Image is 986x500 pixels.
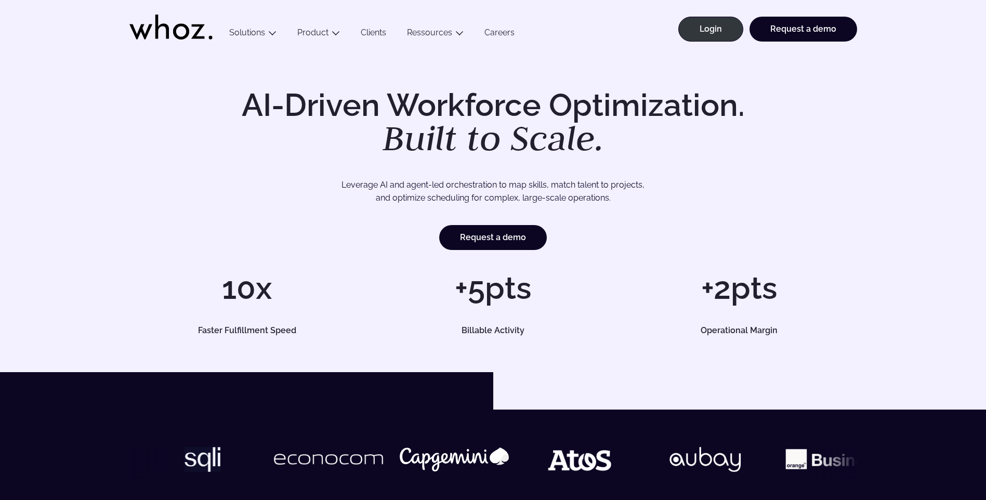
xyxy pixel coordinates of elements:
[297,28,328,37] a: Product
[750,17,857,42] a: Request a demo
[633,326,845,335] h5: Operational Margin
[387,326,599,335] h5: Billable Activity
[407,28,452,37] a: Ressources
[439,225,547,250] a: Request a demo
[375,272,611,304] h1: +5pts
[219,28,287,42] button: Solutions
[227,89,759,156] h1: AI-Driven Workforce Optimization.
[397,28,474,42] button: Ressources
[129,272,365,304] h1: 10x
[621,272,857,304] h1: +2pts
[350,28,397,42] a: Clients
[141,326,353,335] h5: Faster Fulfillment Speed
[166,178,821,205] p: Leverage AI and agent-led orchestration to map skills, match talent to projects, and optimize sch...
[287,28,350,42] button: Product
[474,28,525,42] a: Careers
[383,115,604,161] em: Built to Scale.
[678,17,743,42] a: Login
